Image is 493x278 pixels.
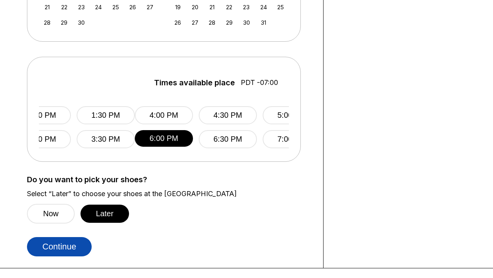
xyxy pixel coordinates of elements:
div: Choose Monday, September 22nd, 2025 [59,2,69,12]
div: Choose Thursday, September 25th, 2025 [111,2,121,12]
div: Choose Friday, October 24th, 2025 [258,2,269,12]
button: Now [27,204,75,224]
div: Choose Sunday, October 26th, 2025 [173,17,183,28]
div: Choose Tuesday, October 21st, 2025 [207,2,217,12]
span: Times available place [154,78,235,87]
button: Continue [27,237,92,256]
div: Choose Wednesday, September 24th, 2025 [93,2,104,12]
button: 7:00 PM [263,130,321,148]
div: Choose Thursday, October 30th, 2025 [241,17,252,28]
div: Choose Tuesday, September 30th, 2025 [76,17,87,28]
div: Choose Monday, October 20th, 2025 [190,2,200,12]
button: 1:30 PM [77,106,135,124]
div: Choose Sunday, September 28th, 2025 [42,17,52,28]
div: Choose Monday, October 27th, 2025 [190,17,200,28]
button: 4:30 PM [199,106,257,124]
div: Choose Tuesday, September 23rd, 2025 [76,2,87,12]
button: 3:00 PM [13,130,71,148]
div: Choose Monday, September 29th, 2025 [59,17,69,28]
button: 6:30 PM [199,130,257,148]
label: Select “Later” to choose your shoes at the [GEOGRAPHIC_DATA] [27,190,312,198]
div: Choose Wednesday, October 22nd, 2025 [224,2,235,12]
div: Choose Sunday, October 19th, 2025 [173,2,183,12]
button: 1:00 PM [13,106,71,124]
div: Choose Friday, October 31st, 2025 [258,17,269,28]
label: Do you want to pick your shoes? [27,175,312,184]
button: 4:00 PM [135,106,193,124]
div: Choose Tuesday, October 28th, 2025 [207,17,217,28]
div: Choose Thursday, October 23rd, 2025 [241,2,252,12]
div: Choose Saturday, October 25th, 2025 [275,2,286,12]
div: Choose Saturday, September 27th, 2025 [145,2,155,12]
button: 6:00 PM [135,130,193,147]
div: Choose Sunday, September 21st, 2025 [42,2,52,12]
div: Choose Friday, September 26th, 2025 [127,2,138,12]
button: 5:00 PM [263,106,321,124]
div: Choose Wednesday, October 29th, 2025 [224,17,235,28]
span: PDT -07:00 [241,78,278,87]
button: 3:30 PM [77,130,135,148]
button: Later [80,205,129,223]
